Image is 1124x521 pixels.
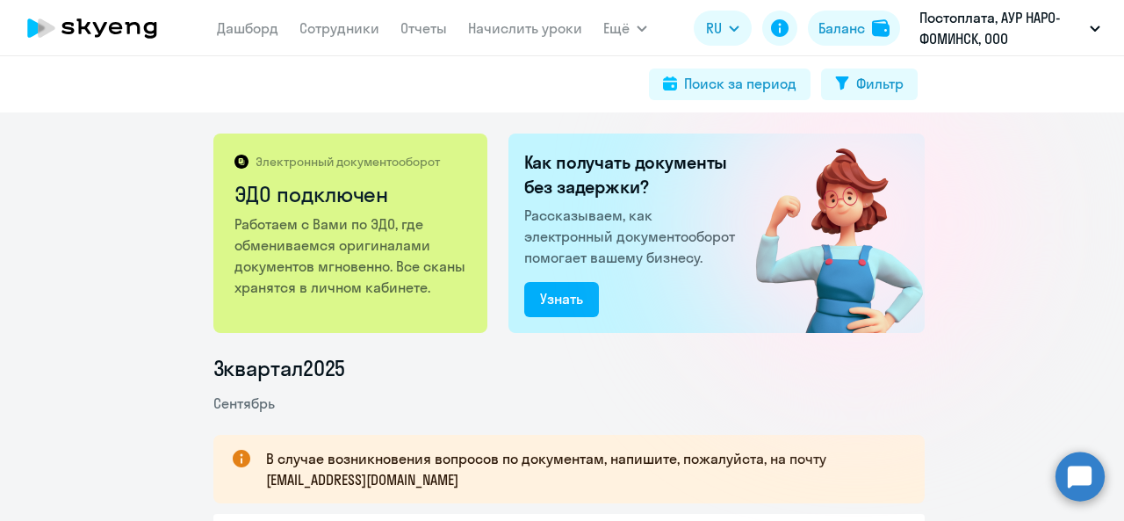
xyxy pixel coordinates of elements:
[727,134,925,333] img: connected
[234,180,469,208] h2: ЭДО подключен
[872,19,890,37] img: balance
[468,19,582,37] a: Начислить уроки
[649,69,811,100] button: Поиск за период
[911,7,1109,49] button: Постоплата, АУР НАРО-ФОМИНСК, ООО
[524,205,742,268] p: Рассказываем, как электронный документооборот помогает вашему бизнесу.
[603,11,647,46] button: Ещё
[234,213,469,298] p: Работаем с Вами по ЭДО, где обмениваемся оригиналами документов мгновенно. Все сканы хранятся в л...
[400,19,447,37] a: Отчеты
[524,282,599,317] button: Узнать
[540,288,583,309] div: Узнать
[524,150,742,199] h2: Как получать документы без задержки?
[217,19,278,37] a: Дашборд
[821,69,918,100] button: Фильтр
[706,18,722,39] span: RU
[213,394,275,412] span: Сентябрь
[256,154,440,170] p: Электронный документооборот
[694,11,752,46] button: RU
[856,73,904,94] div: Фильтр
[603,18,630,39] span: Ещё
[818,18,865,39] div: Баланс
[919,7,1083,49] p: Постоплата, АУР НАРО-ФОМИНСК, ООО
[684,73,796,94] div: Поиск за период
[808,11,900,46] button: Балансbalance
[299,19,379,37] a: Сотрудники
[266,448,893,490] p: В случае возникновения вопросов по документам, напишите, пожалуйста, на почту [EMAIL_ADDRESS][DOM...
[213,354,925,382] li: 3 квартал 2025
